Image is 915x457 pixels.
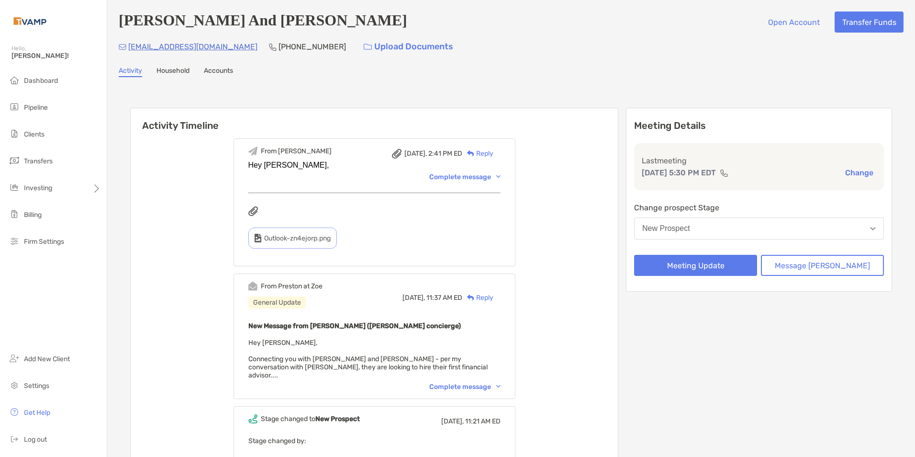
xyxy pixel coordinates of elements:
[131,108,618,131] h6: Activity Timeline
[760,11,827,33] button: Open Account
[248,297,306,308] div: General Update
[462,149,493,159] div: Reply
[9,101,20,113] img: pipeline icon
[9,379,20,391] img: settings icon
[402,294,425,302] span: [DATE],
[429,383,501,391] div: Complete message
[467,295,474,301] img: Reply icon
[462,293,493,303] div: Reply
[24,157,53,165] span: Transfers
[642,224,690,233] div: New Prospect
[9,235,20,247] img: firm-settings icon
[264,234,331,242] span: Outlook-zn4ejorp.png
[9,74,20,86] img: dashboard icon
[261,147,332,155] div: From [PERSON_NAME]
[9,128,20,139] img: clients icon
[261,282,323,290] div: From Preston at Zoe
[24,77,58,85] span: Dashboard
[761,255,884,276] button: Message [PERSON_NAME]
[426,294,462,302] span: 11:37 AM ED
[248,435,501,447] p: Stage changed by:
[119,44,126,50] img: Email Icon
[24,130,45,138] span: Clients
[24,103,48,112] span: Pipeline
[248,206,258,216] img: attachments
[24,211,42,219] span: Billing
[248,339,488,379] span: Hey [PERSON_NAME], Connecting you with [PERSON_NAME] and [PERSON_NAME] - per my conversation with...
[634,202,884,214] p: Change prospect Stage
[255,234,261,242] img: type
[642,155,876,167] p: Last meeting
[720,169,728,177] img: communication type
[9,155,20,166] img: transfers icon
[248,414,257,423] img: Event icon
[261,415,360,423] div: Stage changed to
[315,415,360,423] b: New Prospect
[364,44,372,50] img: button icon
[9,208,20,220] img: billing icon
[204,67,233,77] a: Accounts
[842,168,876,178] button: Change
[634,120,884,132] p: Meeting Details
[248,161,501,170] div: Hey [PERSON_NAME],
[428,149,462,158] span: 2:41 PM ED
[404,149,427,158] span: [DATE],
[24,238,64,246] span: Firm Settings
[24,355,70,363] span: Add New Client
[269,43,277,51] img: Phone Icon
[11,52,101,60] span: [PERSON_NAME]!
[357,36,459,57] a: Upload Documents
[248,147,257,156] img: Event icon
[128,41,257,53] p: [EMAIL_ADDRESS][DOMAIN_NAME]
[496,385,501,388] img: Chevron icon
[9,182,20,193] img: investing icon
[634,255,757,276] button: Meeting Update
[24,184,52,192] span: Investing
[248,322,461,330] b: New Message from [PERSON_NAME] ([PERSON_NAME] concierge)
[9,406,20,418] img: get-help icon
[156,67,190,77] a: Household
[392,149,402,159] img: attachment
[465,417,501,425] span: 11:21 AM ED
[9,353,20,364] img: add_new_client icon
[11,4,48,38] img: Zoe Logo
[119,67,142,77] a: Activity
[279,41,346,53] p: [PHONE_NUMBER]
[248,282,257,291] img: Event icon
[24,435,47,444] span: Log out
[24,382,49,390] span: Settings
[642,167,716,179] p: [DATE] 5:30 PM EDT
[467,150,474,157] img: Reply icon
[9,433,20,445] img: logout icon
[496,175,501,178] img: Chevron icon
[441,417,464,425] span: [DATE],
[870,227,876,230] img: Open dropdown arrow
[634,217,884,240] button: New Prospect
[429,173,501,181] div: Complete message
[24,409,50,417] span: Get Help
[835,11,904,33] button: Transfer Funds
[119,11,407,33] h4: [PERSON_NAME] And [PERSON_NAME]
